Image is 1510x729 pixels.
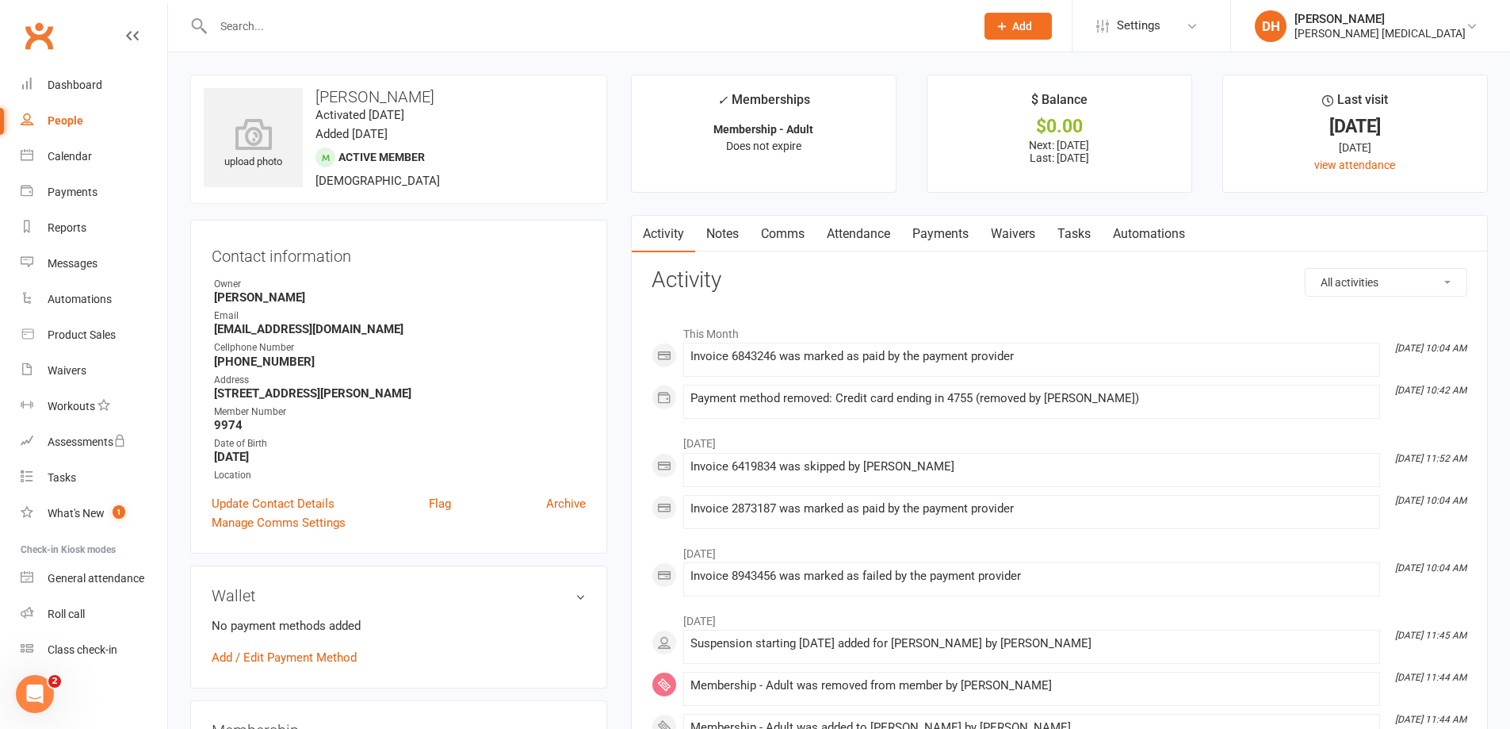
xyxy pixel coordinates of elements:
a: Payments [21,175,167,210]
i: [DATE] 10:04 AM [1395,562,1466,574]
div: Workouts [48,400,95,412]
div: Payment method removed: Credit card ending in 4755 (removed by [PERSON_NAME]) [690,392,1373,405]
a: Automations [1102,216,1196,252]
a: Activity [632,216,695,252]
div: Product Sales [48,328,116,341]
div: Tasks [48,471,76,484]
a: Archive [546,494,586,513]
div: Memberships [717,90,810,119]
div: Invoice 8943456 was marked as failed by the payment provider [690,570,1373,583]
h3: Wallet [212,587,586,604]
li: [DATE] [652,537,1467,562]
time: Activated [DATE] [315,108,404,122]
i: ✓ [717,93,728,108]
a: Waivers [21,353,167,389]
a: Calendar [21,139,167,175]
span: [DEMOGRAPHIC_DATA] [315,174,440,188]
div: Reports [48,221,86,234]
div: Assessments [48,435,126,448]
a: Comms [750,216,816,252]
div: [PERSON_NAME] [1294,12,1466,26]
div: Waivers [48,364,86,377]
div: Email [214,309,586,324]
h3: Contact information [212,241,586,265]
li: This Month [652,317,1467,343]
div: [PERSON_NAME] [MEDICAL_DATA] [1294,26,1466,40]
div: Automations [48,293,112,305]
a: Workouts [21,389,167,424]
div: Class check-in [48,643,117,656]
a: Messages [21,246,167,282]
div: Invoice 6419834 was skipped by [PERSON_NAME] [690,460,1373,474]
a: Notes [695,216,750,252]
div: Member Number [214,405,586,420]
strong: [PHONE_NUMBER] [214,355,586,369]
p: No payment methods added [212,616,586,635]
div: People [48,114,83,127]
strong: [PERSON_NAME] [214,290,586,305]
div: Location [214,468,586,483]
i: [DATE] 10:04 AM [1395,343,1466,354]
div: Roll call [48,608,85,620]
strong: Membership - Adult [713,123,813,136]
iframe: Intercom live chat [16,675,54,713]
div: Suspension starting [DATE] added for [PERSON_NAME] by [PERSON_NAME] [690,637,1373,650]
strong: [DATE] [214,450,586,464]
strong: [STREET_ADDRESS][PERSON_NAME] [214,386,586,401]
a: Add / Edit Payment Method [212,648,357,667]
span: Does not expire [726,140,801,152]
a: Dashboard [21,67,167,103]
span: 2 [48,675,61,688]
a: What's New1 [21,496,167,531]
div: Owner [214,277,586,292]
span: Settings [1117,8,1160,44]
div: Cellphone Number [214,340,586,355]
input: Search... [208,15,964,37]
a: Tasks [21,460,167,496]
a: Waivers [980,216,1046,252]
a: People [21,103,167,139]
strong: 9974 [214,418,586,432]
i: [DATE] 11:45 AM [1395,630,1466,641]
a: Update Contact Details [212,494,334,513]
div: General attendance [48,572,144,585]
span: Active member [338,151,425,163]
div: Invoice 6843246 was marked as paid by the payment provider [690,350,1373,363]
div: DH [1255,10,1286,42]
i: [DATE] 10:04 AM [1395,495,1466,506]
a: Reports [21,210,167,246]
span: 1 [113,505,125,519]
div: $0.00 [942,118,1177,135]
a: General attendance kiosk mode [21,561,167,597]
i: [DATE] 10:42 AM [1395,385,1466,396]
i: [DATE] 11:44 AM [1395,714,1466,725]
button: Add [984,13,1052,40]
div: Dashboard [48,79,102,91]
div: Messages [48,257,97,270]
a: Flag [429,494,451,513]
a: Assessments [21,424,167,460]
li: [DATE] [652,427,1467,452]
a: Automations [21,282,167,317]
div: Invoice 2873187 was marked as paid by the payment provider [690,502,1373,516]
strong: [EMAIL_ADDRESS][DOMAIN_NAME] [214,322,586,336]
div: Payments [48,186,97,198]
i: [DATE] 11:44 AM [1395,672,1466,683]
div: upload photo [204,118,303,171]
div: Membership - Adult was removed from member by [PERSON_NAME] [690,679,1373,693]
div: Date of Birth [214,436,586,451]
div: Calendar [48,150,92,163]
div: [DATE] [1237,118,1473,135]
a: Manage Comms Settings [212,513,346,532]
a: Class kiosk mode [21,632,167,668]
div: What's New [48,507,105,520]
i: [DATE] 11:52 AM [1395,453,1466,464]
a: Product Sales [21,317,167,353]
div: [DATE] [1237,139,1473,156]
a: Attendance [816,216,901,252]
a: Roll call [21,597,167,632]
a: Clubworx [19,16,59,56]
a: Payments [901,216,980,252]
div: Address [214,373,586,388]
p: Next: [DATE] Last: [DATE] [942,139,1177,164]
